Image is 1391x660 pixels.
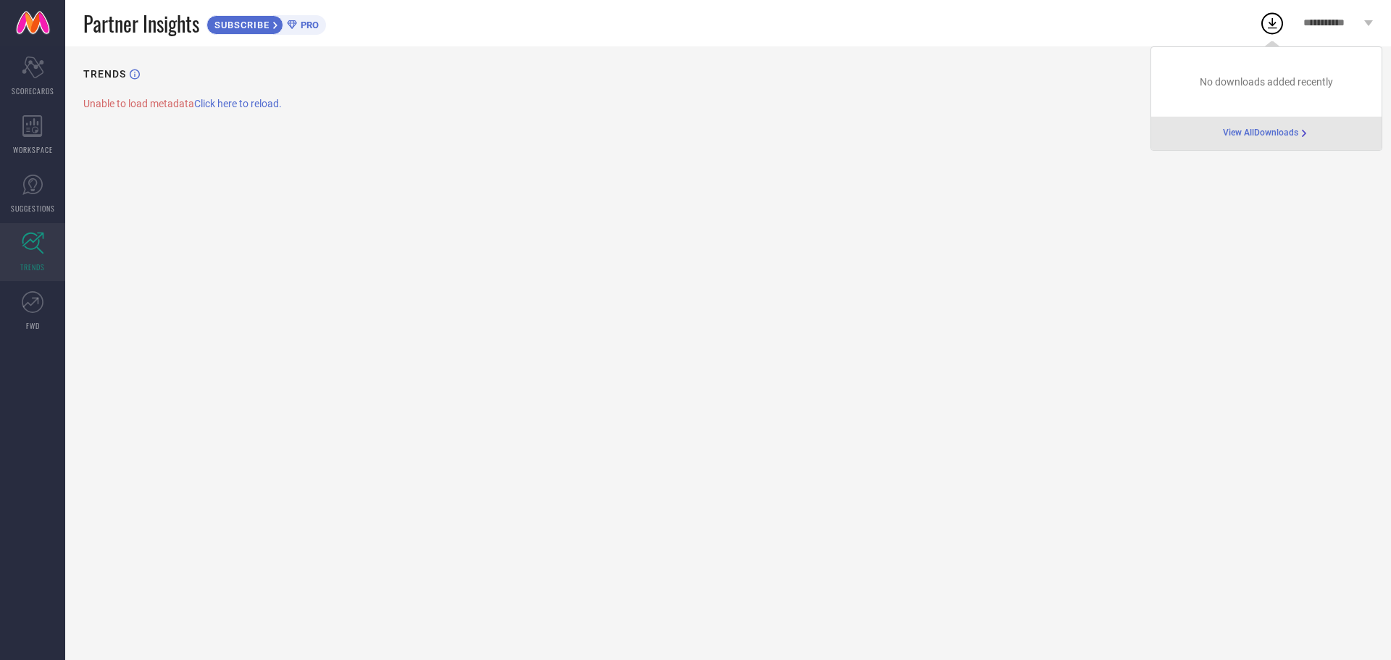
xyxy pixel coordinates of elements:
[83,9,199,38] span: Partner Insights
[26,320,40,331] span: FWD
[1223,128,1298,139] span: View All Downloads
[13,144,53,155] span: WORKSPACE
[206,12,326,35] a: SUBSCRIBEPRO
[83,98,1373,109] div: Unable to load metadata
[83,68,126,80] h1: TRENDS
[194,98,282,109] span: Click here to reload.
[1200,76,1333,88] span: No downloads added recently
[1259,10,1285,36] div: Open download list
[1223,128,1310,139] a: View AllDownloads
[207,20,273,30] span: SUBSCRIBE
[297,20,319,30] span: PRO
[20,262,45,272] span: TRENDS
[12,85,54,96] span: SCORECARDS
[1223,128,1310,139] div: Open download page
[11,203,55,214] span: SUGGESTIONS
